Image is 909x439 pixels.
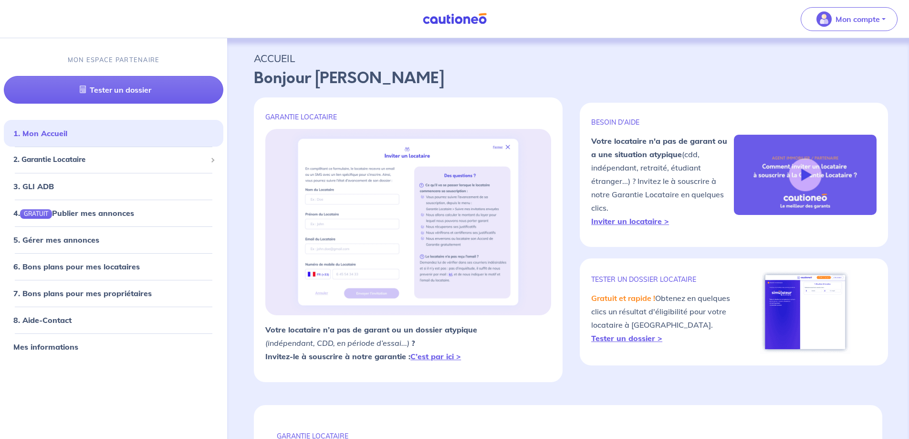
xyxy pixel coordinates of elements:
[4,311,223,330] div: 8. Aide-Contact
[265,338,409,348] em: (indépendant, CDD, en période d’essai...)
[4,124,223,143] div: 1. Mon Accueil
[265,113,551,121] p: GARANTIE LOCATAIRE
[591,118,734,127] p: BESOIN D'AIDE
[4,203,223,223] div: 4.GRATUITPublier mes annonces
[13,235,99,245] a: 5. Gérer mes annonces
[265,325,477,334] strong: Votre locataire n’a pas de garant ou un dossier atypique
[4,150,223,169] div: 2. Garantie Locataire
[816,11,832,27] img: illu_account_valid_menu.svg
[591,134,734,228] p: (cdd, indépendant, retraité, étudiant étranger...) ? Invitez le à souscrire à notre Garantie Loca...
[4,257,223,276] div: 6. Bons plans pour mes locataires
[591,136,727,159] strong: Votre locataire n'a pas de garant ou a une situation atypique
[13,289,152,298] a: 7. Bons plans pour mes propriétaires
[13,342,78,352] a: Mes informations
[13,208,134,218] a: 4.GRATUITPublier mes annonces
[419,13,491,25] img: Cautioneo
[591,293,655,303] em: Gratuit et rapide !
[68,55,160,64] p: MON ESPACE PARTENAIRE
[411,338,415,348] strong: ?
[760,270,850,354] img: simulateur.png
[410,352,461,361] a: C’est par ici >
[4,337,223,356] div: Mes informations
[13,154,207,165] span: 2. Garantie Locataire
[801,7,898,31] button: illu_account_valid_menu.svgMon compte
[734,135,877,215] img: video-gli-new-none.jpg
[13,315,72,325] a: 8. Aide-Contact
[4,76,223,104] a: Tester un dossier
[591,291,734,345] p: Obtenez en quelques clics un résultat d'éligibilité pour votre locataire à [GEOGRAPHIC_DATA].
[4,284,223,303] div: 7. Bons plans pour mes propriétaires
[591,333,662,343] a: Tester un dossier >
[591,275,734,284] p: TESTER un dossier locataire
[4,230,223,249] div: 5. Gérer mes annonces
[4,177,223,196] div: 3. GLI ADB
[254,67,882,90] p: Bonjour [PERSON_NAME]
[13,262,140,271] a: 6. Bons plans pour mes locataires
[13,128,67,138] a: 1. Mon Accueil
[591,216,669,226] a: Inviter un locataire >
[265,352,461,361] strong: Invitez-le à souscrire à notre garantie :
[836,13,880,25] p: Mon compte
[288,129,528,315] img: invite.png
[254,50,882,67] p: ACCUEIL
[13,182,54,191] a: 3. GLI ADB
